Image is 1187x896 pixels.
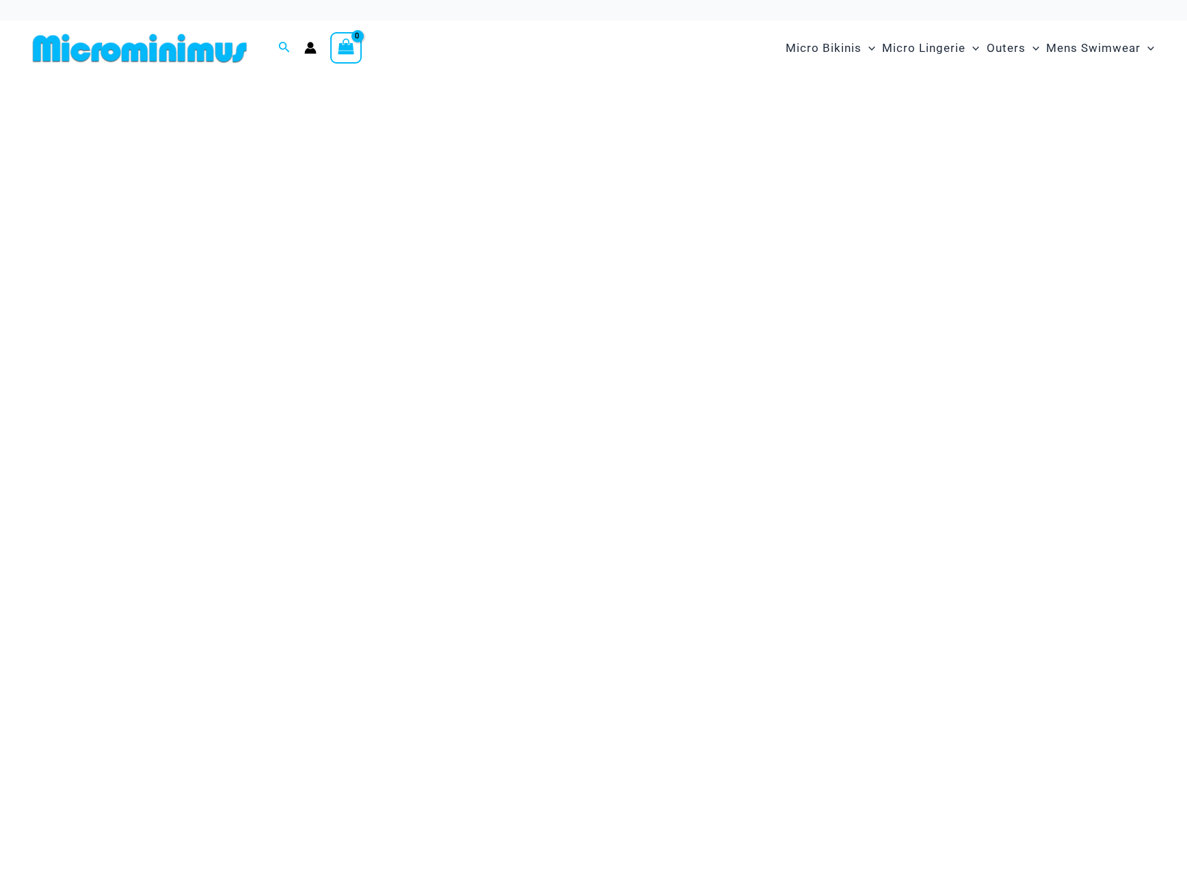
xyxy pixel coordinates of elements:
[965,31,979,66] span: Menu Toggle
[882,31,965,66] span: Micro Lingerie
[782,27,879,69] a: Micro BikinisMenu ToggleMenu Toggle
[879,27,983,69] a: Micro LingerieMenu ToggleMenu Toggle
[987,31,1026,66] span: Outers
[786,31,862,66] span: Micro Bikinis
[1046,31,1141,66] span: Mens Swimwear
[1141,31,1154,66] span: Menu Toggle
[304,42,317,54] a: Account icon link
[1026,31,1039,66] span: Menu Toggle
[780,25,1160,71] nav: Site Navigation
[1043,27,1158,69] a: Mens SwimwearMenu ToggleMenu Toggle
[862,31,875,66] span: Menu Toggle
[27,33,252,64] img: MM SHOP LOGO FLAT
[278,40,291,57] a: Search icon link
[330,32,362,64] a: View Shopping Cart, empty
[983,27,1043,69] a: OutersMenu ToggleMenu Toggle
